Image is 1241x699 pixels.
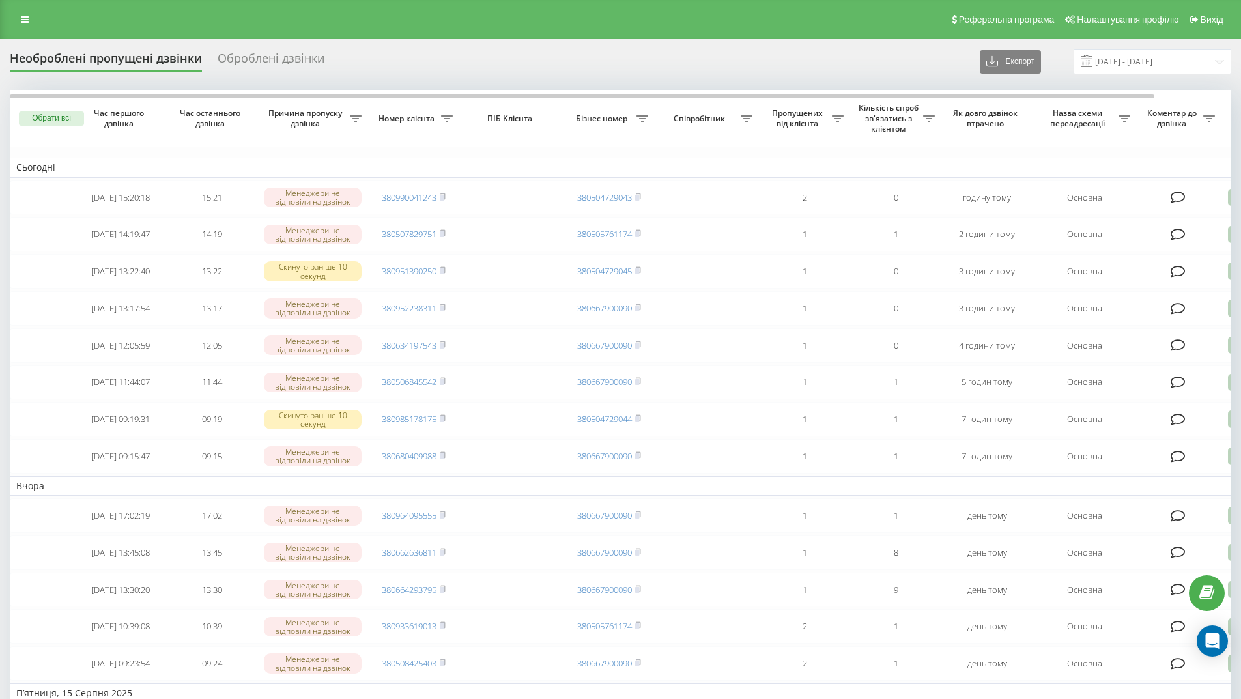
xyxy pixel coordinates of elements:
[1033,291,1137,326] td: Основна
[264,261,362,281] div: Скинуто раніше 10 секунд
[166,217,257,251] td: 14:19
[375,113,441,124] span: Номер клієнта
[166,646,257,681] td: 09:24
[959,14,1055,25] span: Реферальна програма
[577,302,632,314] a: 380667900090
[1033,402,1137,436] td: Основна
[264,410,362,429] div: Скинуто раніше 10 секунд
[941,646,1033,681] td: день тому
[470,113,552,124] span: ПІБ Клієнта
[759,402,850,436] td: 1
[759,180,850,215] td: 2
[166,365,257,400] td: 11:44
[264,446,362,466] div: Менеджери не відповіли на дзвінок
[166,439,257,474] td: 09:15
[382,302,436,314] a: 380952238311
[264,653,362,673] div: Менеджери не відповіли на дзвінок
[75,609,166,644] td: [DATE] 10:39:08
[166,180,257,215] td: 15:21
[577,339,632,351] a: 380667900090
[75,180,166,215] td: [DATE] 15:20:18
[759,254,850,289] td: 1
[166,609,257,644] td: 10:39
[1143,108,1203,128] span: Коментар до дзвінка
[857,103,923,134] span: Кількість спроб зв'язатись з клієнтом
[264,335,362,355] div: Менеджери не відповіли на дзвінок
[1077,14,1178,25] span: Налаштування профілю
[264,225,362,244] div: Менеджери не відповіли на дзвінок
[850,573,941,607] td: 9
[577,509,632,521] a: 380667900090
[941,180,1033,215] td: годину тому
[166,402,257,436] td: 09:19
[85,108,156,128] span: Час першого дзвінка
[850,291,941,326] td: 0
[850,498,941,533] td: 1
[75,328,166,363] td: [DATE] 12:05:59
[10,51,202,72] div: Необроблені пропущені дзвінки
[264,373,362,392] div: Менеджери не відповіли на дзвінок
[577,376,632,388] a: 380667900090
[850,646,941,681] td: 1
[177,108,247,128] span: Час останнього дзвінка
[382,265,436,277] a: 380951390250
[759,535,850,570] td: 1
[850,402,941,436] td: 1
[850,365,941,400] td: 1
[941,498,1033,533] td: день тому
[759,365,850,400] td: 1
[218,51,324,72] div: Оброблені дзвінки
[952,108,1022,128] span: Як довго дзвінок втрачено
[1201,14,1223,25] span: Вихід
[264,617,362,636] div: Менеджери не відповіли на дзвінок
[759,498,850,533] td: 1
[75,402,166,436] td: [DATE] 09:19:31
[75,291,166,326] td: [DATE] 13:17:54
[850,217,941,251] td: 1
[850,328,941,363] td: 0
[19,111,84,126] button: Обрати всі
[382,413,436,425] a: 380985178175
[75,439,166,474] td: [DATE] 09:15:47
[759,217,850,251] td: 1
[1033,439,1137,474] td: Основна
[941,365,1033,400] td: 5 годин тому
[166,535,257,570] td: 13:45
[577,547,632,558] a: 380667900090
[941,328,1033,363] td: 4 години тому
[1033,328,1137,363] td: Основна
[382,547,436,558] a: 380662636811
[577,450,632,462] a: 380667900090
[1033,498,1137,533] td: Основна
[382,657,436,669] a: 380508425403
[577,265,632,277] a: 380504729045
[75,535,166,570] td: [DATE] 13:45:08
[759,291,850,326] td: 1
[577,192,632,203] a: 380504729043
[1033,365,1137,400] td: Основна
[850,535,941,570] td: 8
[1033,535,1137,570] td: Основна
[166,573,257,607] td: 13:30
[75,365,166,400] td: [DATE] 11:44:07
[264,108,350,128] span: Причина пропуску дзвінка
[850,254,941,289] td: 0
[759,646,850,681] td: 2
[941,439,1033,474] td: 7 годин тому
[264,298,362,318] div: Менеджери не відповіли на дзвінок
[382,509,436,521] a: 380964095555
[1033,573,1137,607] td: Основна
[75,573,166,607] td: [DATE] 13:30:20
[75,498,166,533] td: [DATE] 17:02:19
[382,620,436,632] a: 380933619013
[382,376,436,388] a: 380506845542
[759,328,850,363] td: 1
[941,609,1033,644] td: день тому
[75,254,166,289] td: [DATE] 13:22:40
[166,328,257,363] td: 12:05
[577,584,632,595] a: 380667900090
[382,339,436,351] a: 380634197543
[382,450,436,462] a: 380680409988
[661,113,741,124] span: Співробітник
[1033,609,1137,644] td: Основна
